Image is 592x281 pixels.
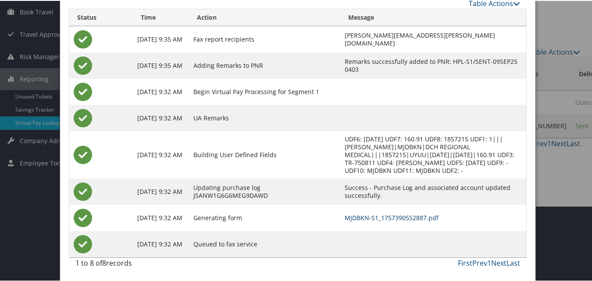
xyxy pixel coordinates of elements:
[189,178,341,204] td: Updating purchase log JSANW1G6G6MEG9DAWD
[487,257,491,267] a: 1
[189,204,341,230] td: Generating form
[133,78,189,104] td: [DATE] 9:32 AM
[189,8,341,25] th: Action: activate to sort column ascending
[189,230,341,256] td: Queued to fax service
[133,104,189,130] td: [DATE] 9:32 AM
[69,8,133,25] th: Status: activate to sort column ascending
[340,130,526,178] td: UDF6: [DATE] UDF7: 160.91 UDF8: 1857215 UDF1: 1|||[PERSON_NAME]|MJDBKN|DCH REGIONAL MEDICAL|||185...
[189,130,341,178] td: Building User Defined Fields
[133,178,189,204] td: [DATE] 9:32 AM
[102,257,106,267] span: 8
[345,213,439,221] a: MJDBKN-S1_1757390552887.pdf
[458,257,472,267] a: First
[133,130,189,178] td: [DATE] 9:32 AM
[133,52,189,78] td: [DATE] 9:35 AM
[340,52,526,78] td: Remarks successfully added to PNR: HPL-S1/SENT-09SEP25 0403
[133,230,189,256] td: [DATE] 9:32 AM
[133,25,189,52] td: [DATE] 9:35 AM
[340,8,526,25] th: Message: activate to sort column ascending
[133,204,189,230] td: [DATE] 9:32 AM
[189,104,341,130] td: UA Remarks
[133,8,189,25] th: Time: activate to sort column ascending
[340,25,526,52] td: [PERSON_NAME][EMAIL_ADDRESS][PERSON_NAME][DOMAIN_NAME]
[189,52,341,78] td: Adding Remarks to PNR
[340,178,526,204] td: Success - Purchase Log and associated account updated successfully.
[189,25,341,52] td: Fax report recipients
[75,257,177,272] div: 1 to 8 of records
[506,257,520,267] a: Last
[491,257,506,267] a: Next
[472,257,487,267] a: Prev
[189,78,341,104] td: Begin Virtual Pay Processing for Segment 1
